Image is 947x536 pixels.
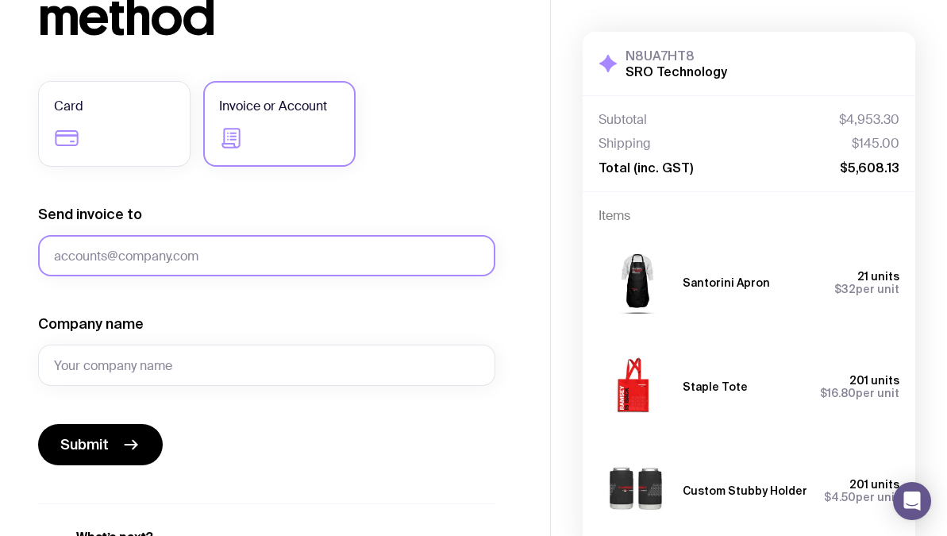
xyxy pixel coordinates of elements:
[824,491,899,503] span: per unit
[683,380,748,393] h3: Staple Tote
[820,387,899,399] span: per unit
[849,478,899,491] span: 201 units
[834,283,899,295] span: per unit
[60,435,109,454] span: Submit
[893,482,931,520] div: Open Intercom Messenger
[38,345,495,386] input: Your company name
[599,112,647,128] span: Subtotal
[54,97,83,116] span: Card
[857,270,899,283] span: 21 units
[599,160,693,175] span: Total (inc. GST)
[626,64,727,79] h2: SRO Technology
[38,424,163,465] button: Submit
[849,374,899,387] span: 201 units
[683,484,807,497] h3: Custom Stubby Holder
[219,97,327,116] span: Invoice or Account
[683,276,770,289] h3: Santorini Apron
[599,208,899,224] h4: Items
[599,136,651,152] span: Shipping
[38,235,495,276] input: accounts@company.com
[38,314,144,334] label: Company name
[38,205,142,224] label: Send invoice to
[820,387,856,399] span: $16.80
[834,283,856,295] span: $32
[840,160,899,175] span: $5,608.13
[852,136,899,152] span: $145.00
[626,48,727,64] h3: N8UA7HT8
[824,491,856,503] span: $4.50
[839,112,899,128] span: $4,953.30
